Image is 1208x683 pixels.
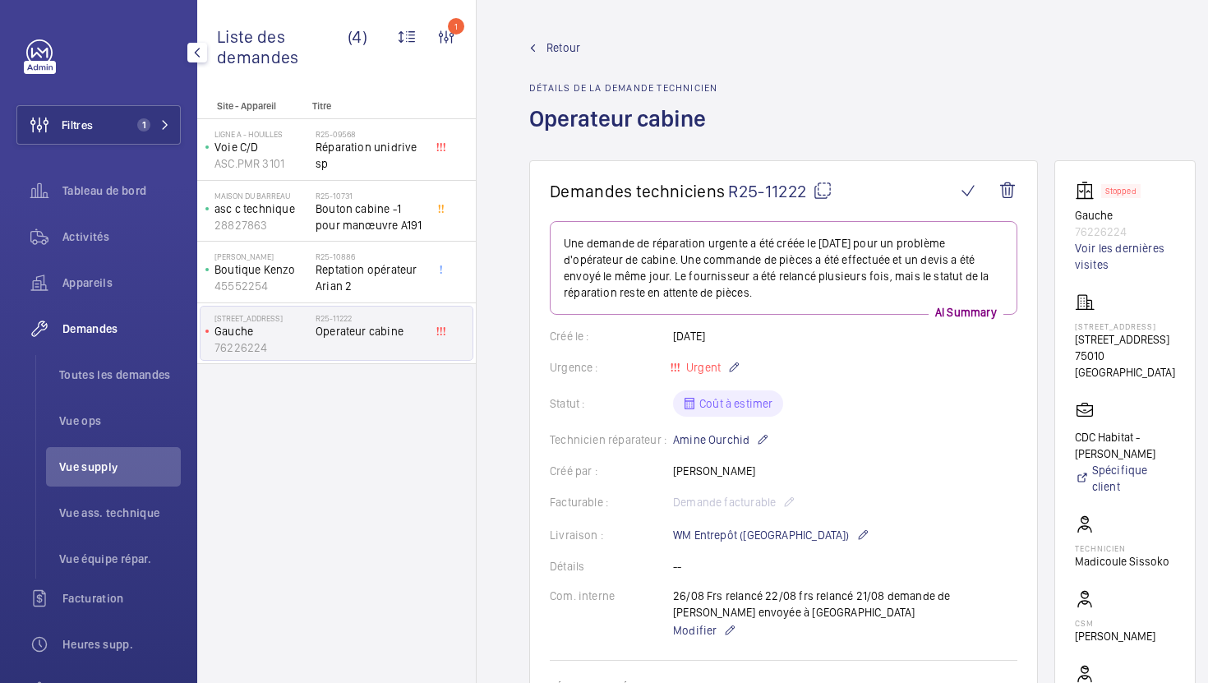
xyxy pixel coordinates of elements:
p: Boutique Kenzo [214,261,309,278]
p: asc c technique [214,201,309,217]
p: Gauche [214,323,309,339]
p: [STREET_ADDRESS] [1075,331,1175,348]
h2: R25-10886 [316,252,424,261]
p: Site - Appareil [197,100,306,112]
p: Ligne A - HOUILLES [214,129,309,139]
p: Gauche [1075,207,1175,224]
h2: R25-10731 [316,191,424,201]
p: 76226224 [1075,224,1175,240]
span: Demandes [62,321,181,337]
span: Réparation unidrive sp [316,139,424,172]
h2: R25-09568 [316,129,424,139]
span: Demandes techniciens [550,181,725,201]
span: Liste des demandes [217,26,348,67]
span: Vue équipe répar. [59,551,181,567]
span: Appareils [62,275,181,291]
p: Technicien [1075,543,1169,553]
a: Spécifique client [1075,462,1175,495]
p: 45552254 [214,278,309,294]
span: 1 [137,118,150,132]
p: Amine Ourchid [673,430,769,450]
span: Vue supply [59,459,181,475]
span: Toutes les demandes [59,367,181,383]
span: Vue ass. technique [59,505,181,521]
h2: R25-11222 [316,313,424,323]
h2: Détails de la demande technicien [529,82,717,94]
span: Bouton cabine -1 pour manœuvre A191 [316,201,424,233]
p: Une demande de réparation urgente a été créée le [DATE] pour un problème d'opérateur de cabine. U... [564,235,1003,301]
span: Facturation [62,590,181,607]
p: 75010 [GEOGRAPHIC_DATA] [1075,348,1175,381]
a: Voir les dernières visites [1075,240,1175,273]
p: [PERSON_NAME] [214,252,309,261]
span: Retour [546,39,580,56]
p: 28827863 [214,217,309,233]
span: Vue ops [59,413,181,429]
span: R25-11222 [728,181,832,201]
p: AI Summary [929,304,1003,321]
p: [PERSON_NAME] [1075,628,1155,644]
p: CSM [1075,618,1155,628]
p: [STREET_ADDRESS] [214,313,309,323]
p: Titre [312,100,421,112]
span: Activités [62,228,181,245]
p: WM Entrepôt ([GEOGRAPHIC_DATA]) [673,525,869,545]
img: elevator.svg [1075,181,1101,201]
span: Filtres [62,117,93,133]
p: Voie C/D [214,139,309,155]
p: Madicoule Sissoko [1075,553,1169,570]
p: CDC Habitat - [PERSON_NAME] [1075,429,1175,462]
span: Heures supp. [62,636,181,653]
span: Operateur cabine [316,323,424,339]
button: Filtres1 [16,105,181,145]
span: Reptation opérateur Arian 2 [316,261,424,294]
span: Modifier [673,622,717,639]
p: [STREET_ADDRESS] [1075,321,1175,331]
p: Stopped [1105,188,1137,194]
p: 76226224 [214,339,309,356]
p: ASC.PMR 3101 [214,155,309,172]
span: Urgent [683,361,721,374]
span: Tableau de bord [62,182,181,199]
h1: Operateur cabine [529,104,717,160]
p: Maison du Barreau [214,191,309,201]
